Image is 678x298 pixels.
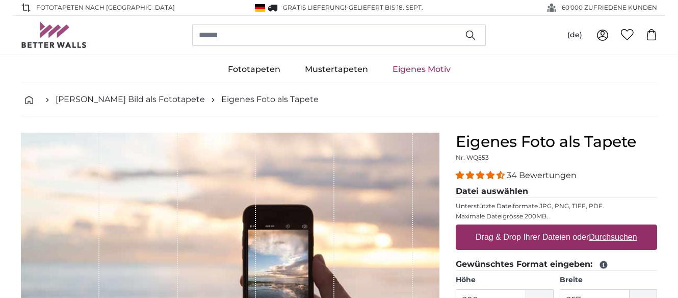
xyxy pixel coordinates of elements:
span: Nr. WQ553 [456,154,489,161]
button: (de) [559,26,590,44]
span: 4.32 stars [456,170,507,180]
span: 60'000 ZUFRIEDENE KUNDEN [562,3,657,12]
legend: Datei auswählen [456,185,657,198]
p: Maximale Dateigrösse 200MB. [456,212,657,220]
span: GRATIS Lieferung! [283,4,346,11]
img: Betterwalls [21,22,87,48]
u: Durchsuchen [589,233,637,241]
nav: breadcrumbs [21,83,657,116]
a: Eigenes Foto als Tapete [221,93,319,106]
a: Eigenes Motiv [380,56,463,83]
span: - [346,4,423,11]
img: Deutschland [255,4,265,12]
span: 34 Bewertungen [507,170,577,180]
a: Mustertapeten [293,56,380,83]
p: Unterstützte Dateiformate JPG, PNG, TIFF, PDF. [456,202,657,210]
label: Drag & Drop Ihrer Dateien oder [472,227,641,247]
span: Geliefert bis 18. Sept. [349,4,423,11]
span: Fototapeten nach [GEOGRAPHIC_DATA] [36,3,175,12]
label: Breite [560,275,657,285]
h1: Eigenes Foto als Tapete [456,133,657,151]
a: [PERSON_NAME] Bild als Fototapete [56,93,205,106]
a: Fototapeten [216,56,293,83]
label: Höhe [456,275,553,285]
legend: Gewünschtes Format eingeben: [456,258,657,271]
